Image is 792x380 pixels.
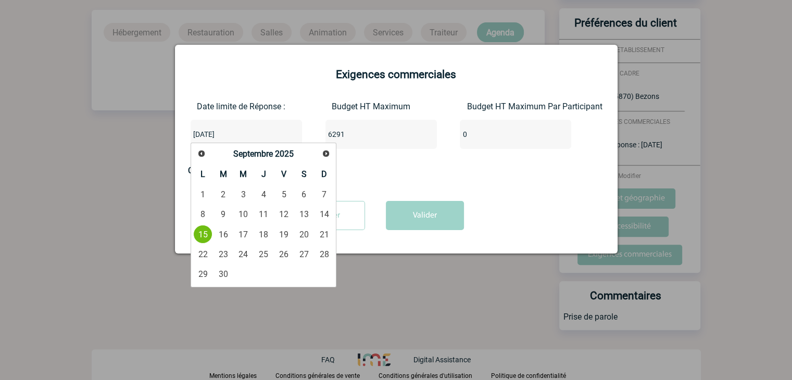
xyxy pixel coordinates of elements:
span: 2025 [275,149,294,159]
label: Budget HT Maximum Par Participant [467,102,494,111]
a: 26 [274,245,294,263]
a: 29 [193,264,212,283]
a: 5 [274,185,294,204]
span: Dimanche [321,169,327,179]
label: Budget HT Maximum [332,102,356,111]
a: 16 [213,225,233,244]
a: 8 [193,205,212,224]
a: Suivant [318,146,333,161]
a: 14 [315,205,334,224]
a: 28 [315,245,334,263]
span: Vendredi [281,169,286,179]
a: Précédent [194,146,209,161]
a: 21 [315,225,334,244]
a: 17 [234,225,253,244]
a: 3 [234,185,253,204]
a: 23 [213,245,233,263]
a: 18 [254,225,273,244]
h3: Options avancées [188,166,266,175]
a: 6 [294,185,313,204]
span: Suivant [322,149,330,158]
a: 7 [315,185,334,204]
a: 4 [254,185,273,204]
a: 15 [193,225,212,244]
a: 9 [213,205,233,224]
h2: Exigences commerciales [188,68,605,81]
a: 10 [234,205,253,224]
a: 11 [254,205,273,224]
button: Valider [386,201,464,230]
span: Mardi [220,169,227,179]
a: 30 [213,264,233,283]
a: 20 [294,225,313,244]
a: 27 [294,245,313,263]
span: Lundi [200,169,205,179]
a: 2 [213,185,233,204]
a: 25 [254,245,273,263]
a: 24 [234,245,253,263]
a: 13 [294,205,313,224]
span: Mercredi [240,169,247,179]
a: 19 [274,225,294,244]
a: 22 [193,245,212,263]
span: Septembre [233,149,273,159]
span: Samedi [301,169,307,179]
a: 1 [193,185,212,204]
label: Date limite de Réponse : [197,102,221,111]
span: Jeudi [261,169,266,179]
span: Précédent [197,149,206,158]
a: 12 [274,205,294,224]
